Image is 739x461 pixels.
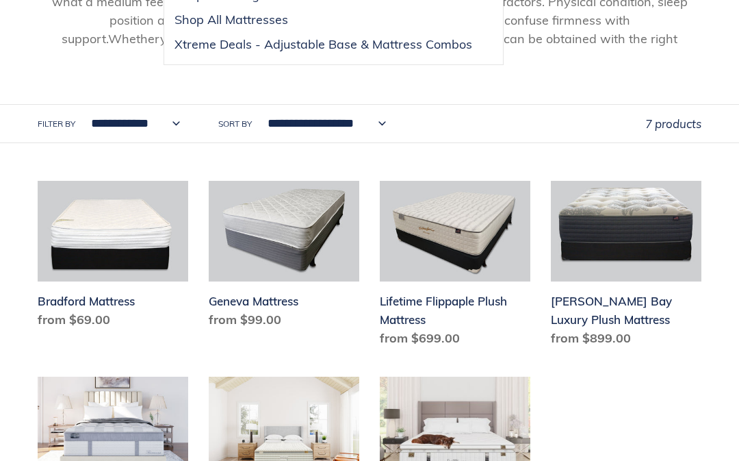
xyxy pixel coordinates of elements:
span: Whether [108,31,160,47]
a: Geneva Mattress [209,181,359,334]
span: Xtreme Deals - Adjustable Base & Mattress Combos [174,36,472,53]
label: Sort by [218,118,252,130]
a: Chadwick Bay Luxury Plush Mattress [551,181,701,353]
a: Shop All Mattresses [164,8,482,32]
a: Lifetime Flippaple Plush Mattress [380,181,530,353]
a: Bradford Mattress [38,181,188,334]
label: Filter by [38,118,75,130]
span: Shop All Mattresses [174,12,288,28]
span: 7 products [645,116,701,131]
a: Xtreme Deals - Adjustable Base & Mattress Combos [164,32,482,57]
